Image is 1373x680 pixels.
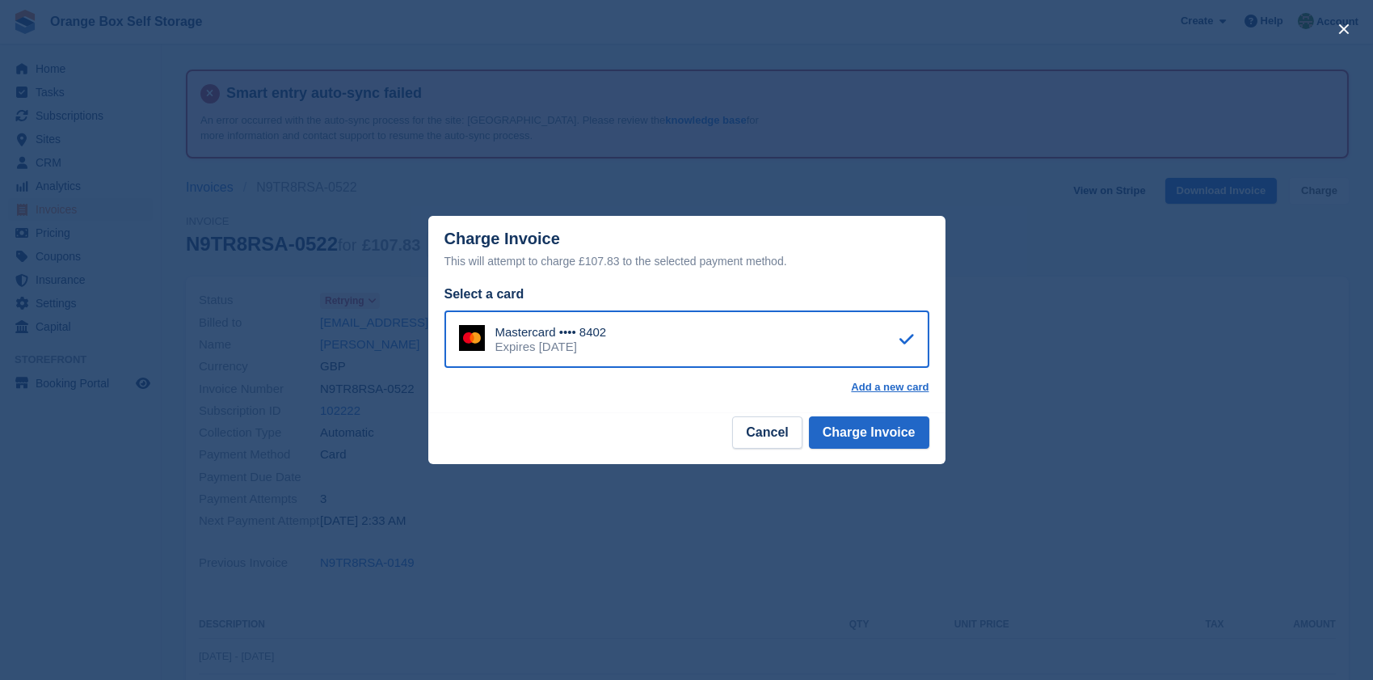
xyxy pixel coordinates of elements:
[495,325,607,340] div: Mastercard •••• 8402
[809,416,929,449] button: Charge Invoice
[851,381,929,394] a: Add a new card
[1331,16,1357,42] button: close
[495,340,607,354] div: Expires [DATE]
[444,251,929,271] div: This will attempt to charge £107.83 to the selected payment method.
[444,230,929,271] div: Charge Invoice
[444,285,929,304] div: Select a card
[732,416,802,449] button: Cancel
[459,325,485,351] img: Mastercard Logo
